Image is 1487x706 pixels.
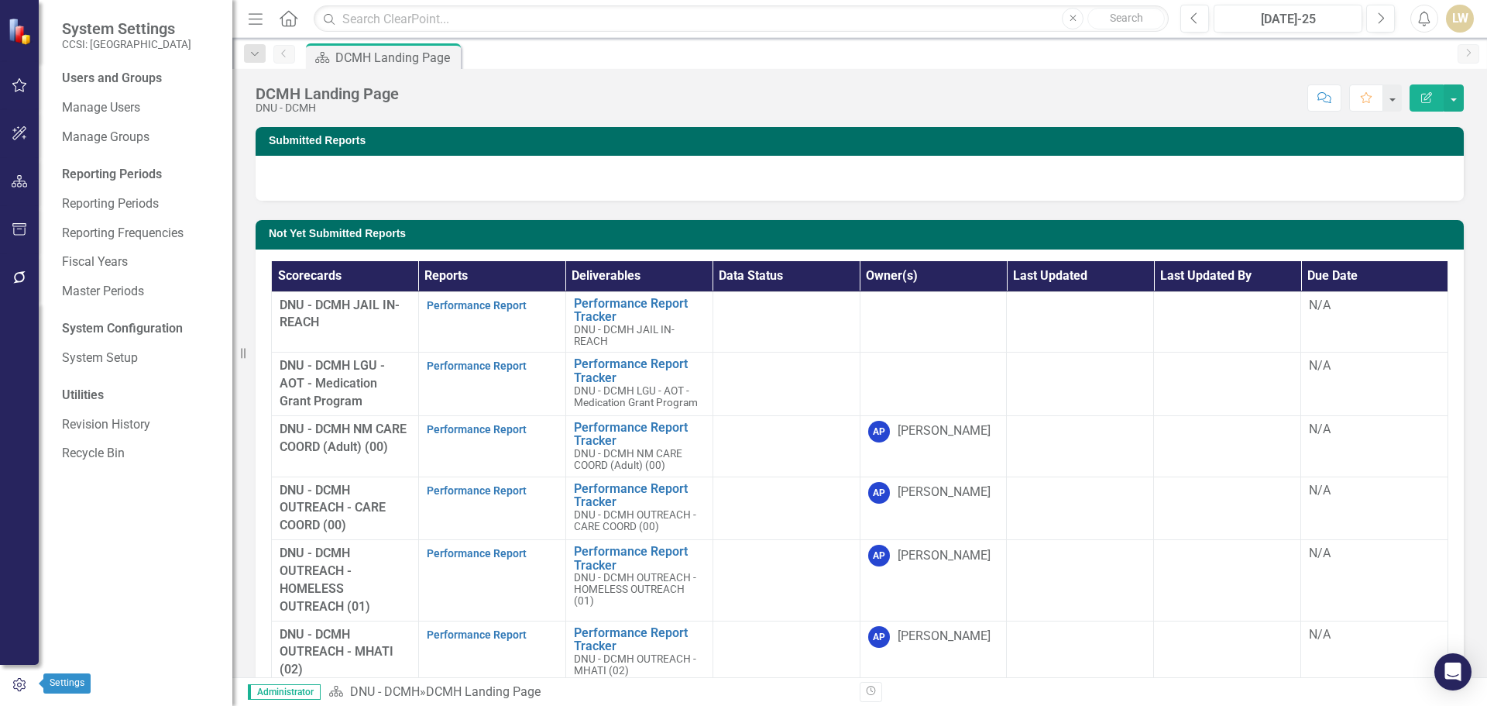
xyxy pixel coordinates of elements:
a: Performance Report [427,360,527,372]
div: DCMH Landing Page [335,48,457,67]
td: Double-Click to Edit [860,353,1007,416]
td: Double-Click to Edit [713,353,860,416]
span: DNU - DCMH NM CARE COORD (Adult) (00) [280,422,407,454]
td: Double-Click to Edit [860,477,1007,540]
span: DNU - DCMH OUTREACH - MHATI (02) [574,653,696,677]
span: Search [1110,12,1143,24]
button: [DATE]-25 [1214,5,1362,33]
a: Revision History [62,416,217,434]
a: Manage Groups [62,129,217,146]
div: N/A [1309,297,1440,315]
span: DNU - DCMH OUTREACH - MHATI (02) [280,627,393,677]
td: Double-Click to Edit [1301,291,1448,353]
div: N/A [1309,626,1440,644]
td: Double-Click to Edit [860,415,1007,477]
img: ClearPoint Strategy [8,18,35,45]
td: Double-Click to Edit [860,540,1007,621]
div: Users and Groups [62,70,217,88]
a: Reporting Periods [62,195,217,213]
td: Double-Click to Edit [860,621,1007,684]
span: DNU - DCMH OUTREACH - HOMELESS OUTREACH (01) [280,546,370,614]
div: N/A [1309,357,1440,375]
div: [PERSON_NAME] [898,422,991,440]
td: Double-Click to Edit [418,621,565,684]
td: Double-Click to Edit [1301,415,1448,477]
div: AP [868,545,890,567]
span: DNU - DCMH JAIL IN-REACH [574,323,675,347]
div: [PERSON_NAME] [898,484,991,501]
div: Open Intercom Messenger [1434,653,1472,691]
span: DNU - DCMH NM CARE COORD (Adult) (00) [574,447,682,471]
div: Utilities [62,387,217,405]
td: Double-Click to Edit Right Click for Context Menu [565,415,713,477]
a: Performance Report Tracker [574,545,705,572]
div: AP [868,421,890,443]
span: DNU - DCMH OUTREACH - HOMELESS OUTREACH (01) [574,571,696,607]
span: DNU - DCMH JAIL IN-REACH [280,298,400,330]
td: Double-Click to Edit [418,291,565,353]
div: Reporting Periods [62,166,217,184]
td: Double-Click to Edit Right Click for Context Menu [565,540,713,621]
a: Performance Report [427,547,527,560]
div: N/A [1309,482,1440,500]
div: AP [868,626,890,648]
input: Search ClearPoint... [314,5,1169,33]
span: System Settings [62,19,191,38]
small: CCSI: [GEOGRAPHIC_DATA] [62,38,191,50]
span: DNU - DCMH OUTREACH - CARE COORD (00) [574,508,696,532]
a: Master Periods [62,283,217,301]
a: Fiscal Years [62,253,217,271]
td: Double-Click to Edit [418,353,565,416]
td: Double-Click to Edit [1301,477,1448,540]
a: System Setup [62,350,217,367]
a: Performance Report [427,299,527,312]
a: Reporting Frequencies [62,225,217,243]
span: DNU - DCMH OUTREACH - CARE COORD (00) [280,483,386,533]
div: [PERSON_NAME] [898,628,991,646]
div: N/A [1309,545,1440,563]
td: Double-Click to Edit Right Click for Context Menu [565,353,713,416]
td: Double-Click to Edit [860,291,1007,353]
td: Double-Click to Edit [713,477,860,540]
td: Double-Click to Edit [1301,353,1448,416]
a: Recycle Bin [62,445,217,463]
div: [DATE]-25 [1219,10,1357,29]
a: Performance Report Tracker [574,357,705,384]
a: Performance Report Tracker [574,626,705,653]
div: DCMH Landing Page [256,85,399,102]
div: AP [868,482,890,504]
a: Performance Report [427,423,527,436]
td: Double-Click to Edit Right Click for Context Menu [565,621,713,684]
td: Double-Click to Edit [418,540,565,621]
td: Double-Click to Edit [418,477,565,540]
h3: Not Yet Submitted Reports [269,228,1456,239]
div: » [328,684,848,701]
div: DCMH Landing Page [426,684,541,699]
button: LW [1446,5,1474,33]
div: System Configuration [62,320,217,338]
a: Manage Users [62,99,217,117]
td: Double-Click to Edit Right Click for Context Menu [565,291,713,353]
td: Double-Click to Edit [713,415,860,477]
span: DNU - DCMH LGU - AOT - Medication Grant Program [280,358,385,408]
a: Performance Report Tracker [574,482,705,509]
h3: Submitted Reports [269,135,1456,146]
td: Double-Click to Edit Right Click for Context Menu [565,477,713,540]
span: Administrator [248,684,321,700]
span: DNU - DCMH LGU - AOT - Medication Grant Program [574,384,698,408]
div: Settings [43,673,91,694]
td: Double-Click to Edit [1301,621,1448,684]
a: Performance Report [427,629,527,641]
td: Double-Click to Edit [713,291,860,353]
td: Double-Click to Edit [713,621,860,684]
div: N/A [1309,421,1440,439]
button: Search [1087,8,1165,29]
td: Double-Click to Edit [418,415,565,477]
a: DNU - DCMH [350,684,420,699]
div: [PERSON_NAME] [898,547,991,565]
td: Double-Click to Edit [713,540,860,621]
a: Performance Report Tracker [574,421,705,448]
a: Performance Report Tracker [574,297,705,324]
a: Performance Report [427,484,527,497]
